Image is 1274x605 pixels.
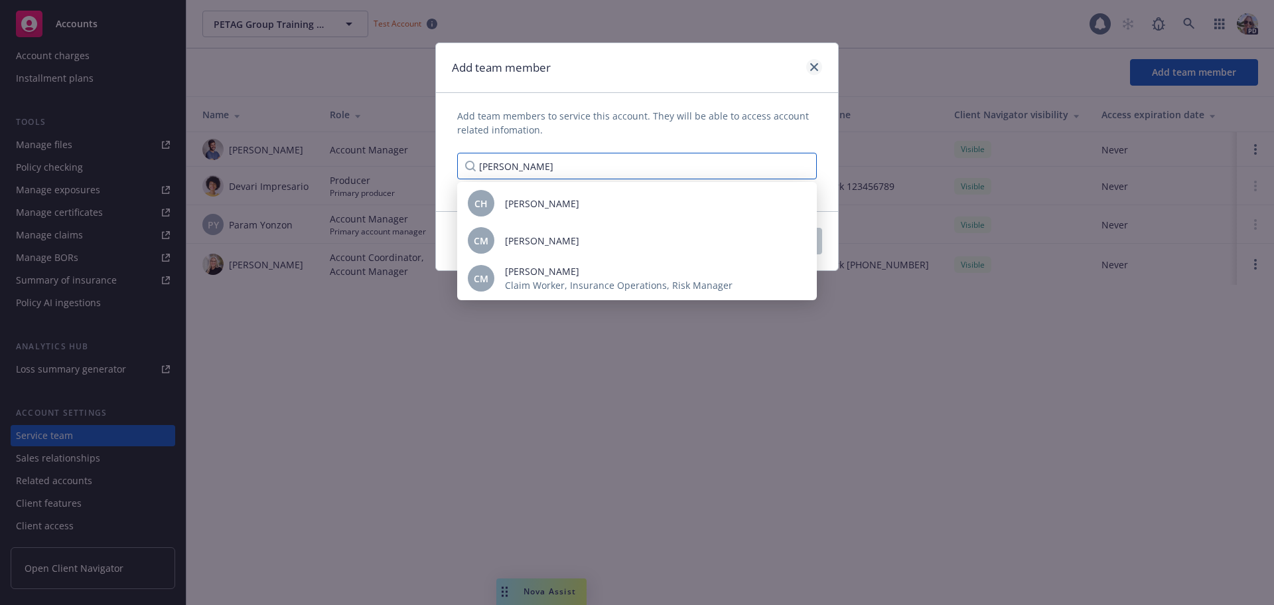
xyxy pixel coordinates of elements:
div: CM[PERSON_NAME]Claim Worker, Insurance Operations, Risk Manager [457,259,817,298]
span: [PERSON_NAME] [505,234,579,248]
input: Type a name [457,153,817,179]
span: Add team members to service this account. They will be able to access account related infomation. [457,109,817,137]
h1: Add team member [452,59,551,76]
span: CH [474,197,488,211]
span: Claim Worker, Insurance Operations, Risk Manager [505,278,733,292]
div: CH[PERSON_NAME] [457,185,817,222]
span: CM [474,272,488,286]
span: CM [474,234,488,248]
div: CM[PERSON_NAME] [457,222,817,259]
span: [PERSON_NAME] [505,264,733,278]
span: [PERSON_NAME] [505,197,579,211]
a: close [806,59,822,75]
